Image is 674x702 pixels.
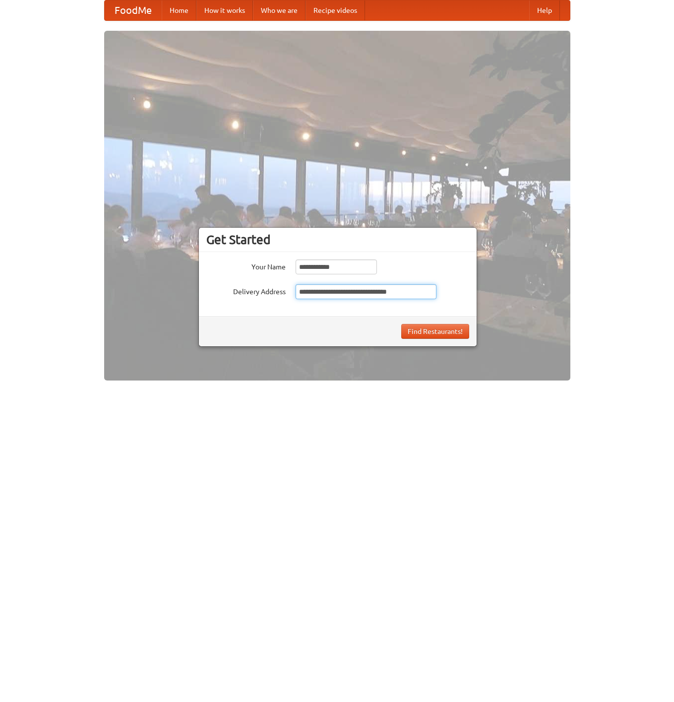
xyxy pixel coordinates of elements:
label: Your Name [206,259,286,272]
button: Find Restaurants! [401,324,469,339]
a: Who we are [253,0,306,20]
h3: Get Started [206,232,469,247]
a: Home [162,0,196,20]
a: How it works [196,0,253,20]
a: Help [529,0,560,20]
a: FoodMe [105,0,162,20]
label: Delivery Address [206,284,286,297]
a: Recipe videos [306,0,365,20]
